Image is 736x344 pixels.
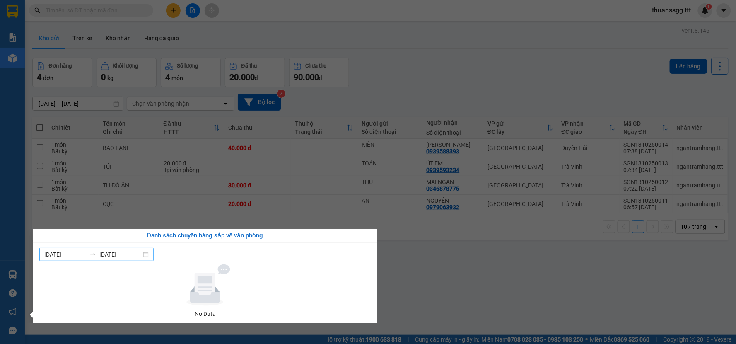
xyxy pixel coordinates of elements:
input: Từ ngày [44,250,86,259]
div: No Data [43,309,367,318]
span: swap-right [89,251,96,258]
input: Đến ngày [99,250,141,259]
div: Danh sách chuyến hàng sắp về văn phòng [39,231,371,241]
span: to [89,251,96,258]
